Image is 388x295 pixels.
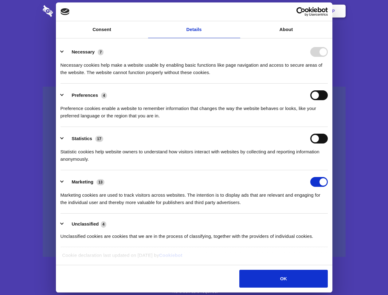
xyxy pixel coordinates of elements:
label: Marketing [72,179,93,184]
a: Login [279,2,305,21]
a: About [240,21,332,38]
iframe: Drift Widget Chat Controller [357,264,381,288]
label: Preferences [72,92,98,98]
span: 4 [101,221,107,227]
a: Contact [249,2,277,21]
label: Statistics [72,136,92,141]
a: Cookiebot [159,253,182,258]
a: Details [148,21,240,38]
label: Necessary [72,49,95,54]
div: Marketing cookies are used to track visitors across websites. The intention is to display ads tha... [61,187,328,206]
button: Statistics (17) [61,134,107,144]
button: OK [239,270,327,288]
button: Unclassified (4) [61,220,110,228]
a: Wistia video thumbnail [43,87,346,257]
button: Marketing (13) [61,177,108,187]
img: logo [61,8,70,15]
button: Preferences (4) [61,90,111,100]
h1: Eliminate Slack Data Loss. [43,28,346,50]
a: Pricing [180,2,207,21]
span: 13 [96,179,104,185]
div: Cookie declaration last updated on [DATE] by [57,252,331,264]
div: Statistic cookies help website owners to understand how visitors interact with websites by collec... [61,144,328,163]
h4: Auto-redaction of sensitive data, encrypted data sharing and self-destructing private chats. Shar... [43,56,346,76]
div: Necessary cookies help make a website usable by enabling basic functions like page navigation and... [61,57,328,76]
div: Preference cookies enable a website to remember information that changes the way the website beha... [61,100,328,120]
img: logo-wordmark-white-trans-d4663122ce5f474addd5e946df7df03e33cb6a1c49d2221995e7729f52c070b2.svg [43,5,95,17]
a: Usercentrics Cookiebot - opens in a new window [274,7,328,16]
a: Consent [56,21,148,38]
span: 7 [98,49,104,55]
span: 4 [101,92,107,99]
button: Necessary (7) [61,47,108,57]
div: Unclassified cookies are cookies that we are in the process of classifying, together with the pro... [61,228,328,240]
span: 17 [95,136,103,142]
